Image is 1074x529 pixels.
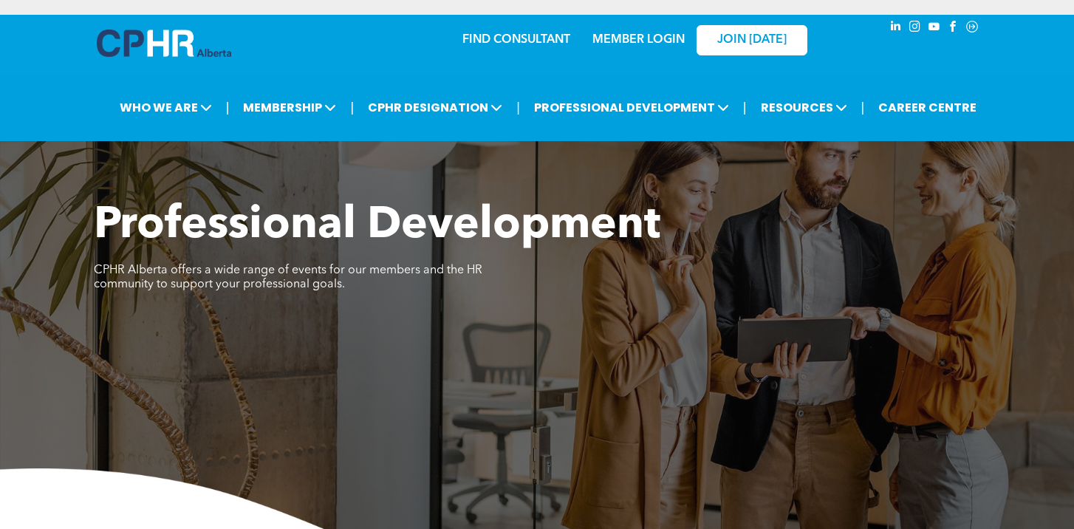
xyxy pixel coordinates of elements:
li: | [226,92,230,123]
a: MEMBER LOGIN [592,34,685,46]
a: CAREER CENTRE [874,94,981,121]
li: | [743,92,747,123]
span: JOIN [DATE] [717,33,787,47]
span: CPHR Alberta offers a wide range of events for our members and the HR community to support your p... [94,264,482,290]
span: Professional Development [94,204,660,248]
a: facebook [945,18,961,38]
a: FIND CONSULTANT [462,34,570,46]
a: Social network [964,18,980,38]
li: | [861,92,865,123]
span: CPHR DESIGNATION [363,94,507,121]
li: | [516,92,520,123]
span: PROFESSIONAL DEVELOPMENT [530,94,733,121]
span: RESOURCES [756,94,852,121]
a: instagram [906,18,923,38]
img: A blue and white logo for cp alberta [97,30,231,57]
a: JOIN [DATE] [697,25,807,55]
span: MEMBERSHIP [239,94,341,121]
span: WHO WE ARE [115,94,216,121]
a: youtube [926,18,942,38]
a: linkedin [887,18,903,38]
li: | [350,92,354,123]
